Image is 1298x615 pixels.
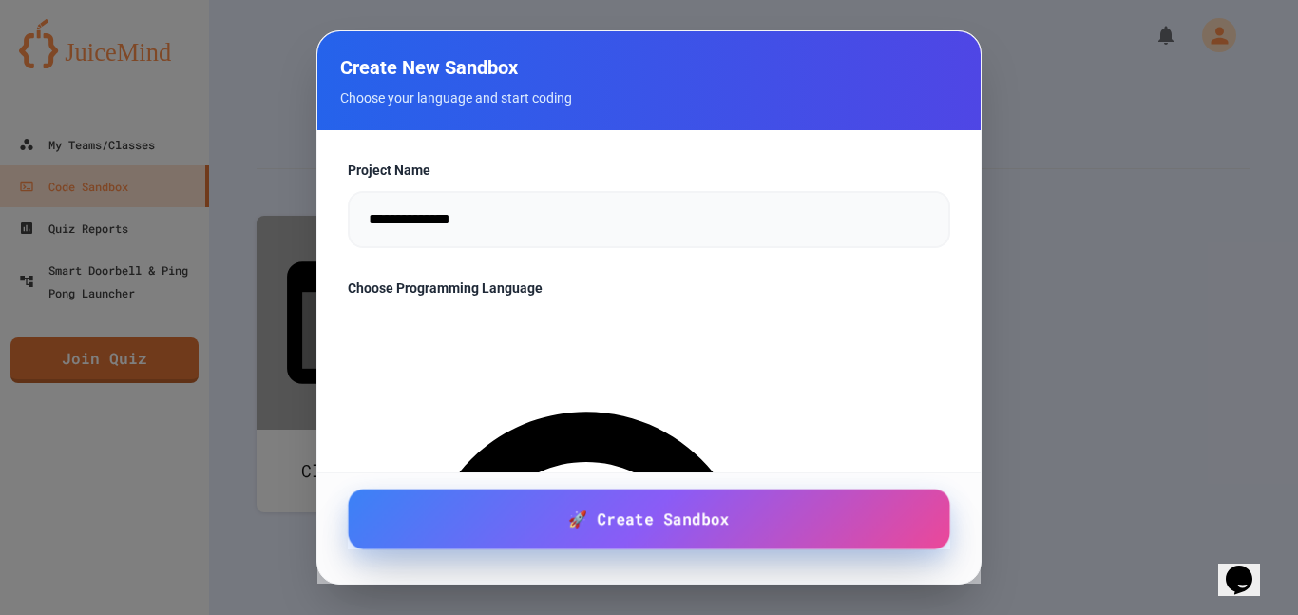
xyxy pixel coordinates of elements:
span: 🚀 Create Sandbox [568,507,730,530]
p: Choose your language and start coding [340,88,958,107]
label: Project Name [348,161,950,180]
h2: Create New Sandbox [340,54,958,81]
label: Choose Programming Language [348,279,950,298]
iframe: chat widget [1218,539,1279,596]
